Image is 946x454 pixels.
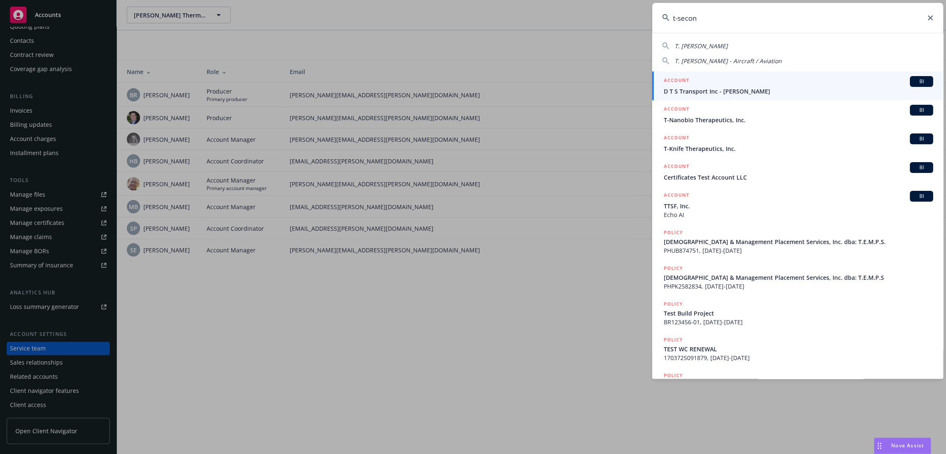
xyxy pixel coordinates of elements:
[664,273,933,282] span: [DEMOGRAPHIC_DATA] & Management Placement Services, Inc. dba: T.E.M.P.S
[913,192,930,200] span: BI
[652,100,943,129] a: ACCOUNTBIT-Nanobio Therapeutics, Inc.
[664,210,933,219] span: Echo AI
[664,173,933,182] span: Certificates Test Account LLC
[913,106,930,114] span: BI
[652,158,943,186] a: ACCOUNTBICertificates Test Account LLC
[664,300,683,308] h5: POLICY
[664,191,689,201] h5: ACCOUNT
[652,224,943,259] a: POLICY[DEMOGRAPHIC_DATA] & Management Placement Services, Inc. dba: T.E.M.P.S.PHUB874751, [DATE]-...
[913,135,930,143] span: BI
[652,367,943,402] a: POLICY
[664,144,933,153] span: T-Knife Therapeutics, Inc.
[874,437,931,454] button: Nova Assist
[664,133,689,143] h5: ACCOUNT
[913,164,930,171] span: BI
[652,259,943,295] a: POLICY[DEMOGRAPHIC_DATA] & Management Placement Services, Inc. dba: T.E.M.P.SPHPK2582834, [DATE]-...
[652,186,943,224] a: ACCOUNTBITTSF, Inc.Echo AI
[664,246,933,255] span: PHUB874751, [DATE]-[DATE]
[664,202,933,210] span: TTSF, Inc.
[664,345,933,353] span: TEST WC RENEWAL
[675,57,782,65] span: T. [PERSON_NAME] - Aircraft / Aviation
[652,129,943,158] a: ACCOUNTBIT-Knife Therapeutics, Inc.
[664,371,683,380] h5: POLICY
[664,237,933,246] span: [DEMOGRAPHIC_DATA] & Management Placement Services, Inc. dba: T.E.M.P.S.
[664,162,689,172] h5: ACCOUNT
[664,228,683,237] h5: POLICY
[664,87,933,96] span: D T S Transport Inc - [PERSON_NAME]
[664,336,683,344] h5: POLICY
[652,331,943,367] a: POLICYTEST WC RENEWAL1703725091879, [DATE]-[DATE]
[675,42,728,50] span: T. [PERSON_NAME]
[652,72,943,100] a: ACCOUNTBID T S Transport Inc - [PERSON_NAME]
[891,442,924,449] span: Nova Assist
[664,105,689,115] h5: ACCOUNT
[652,3,943,33] input: Search...
[652,295,943,331] a: POLICYTest Build ProjectBR123456-01, [DATE]-[DATE]
[664,116,933,124] span: T-Nanobio Therapeutics, Inc.
[874,438,884,454] div: Drag to move
[664,76,689,86] h5: ACCOUNT
[664,264,683,272] h5: POLICY
[664,353,933,362] span: 1703725091879, [DATE]-[DATE]
[664,309,933,318] span: Test Build Project
[664,318,933,326] span: BR123456-01, [DATE]-[DATE]
[913,78,930,85] span: BI
[664,282,933,291] span: PHPK2582834, [DATE]-[DATE]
